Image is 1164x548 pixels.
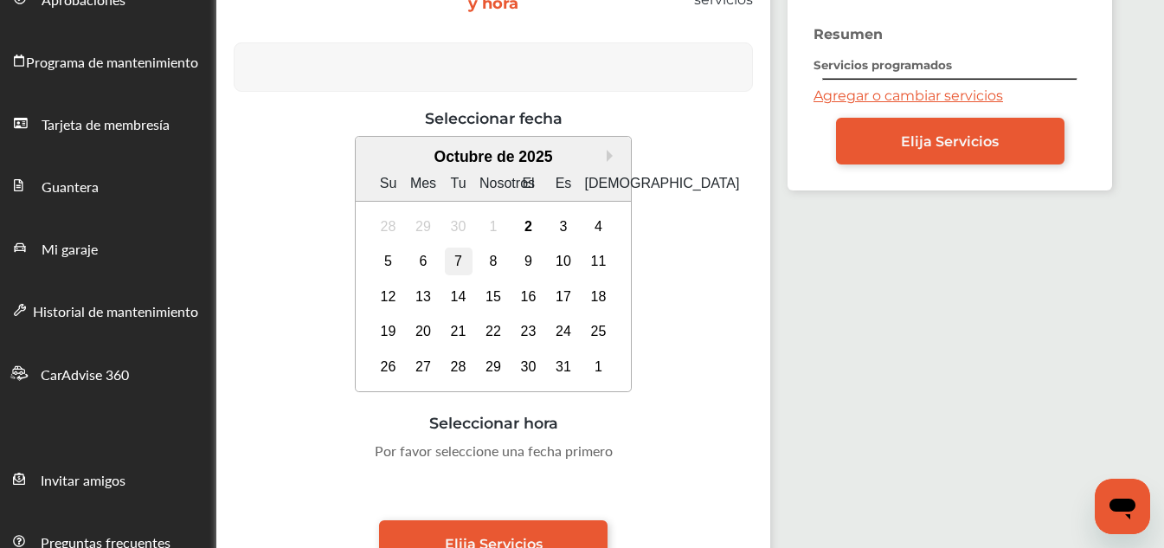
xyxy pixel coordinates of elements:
a: Mi garaje [1,216,215,279]
div: Elige el sábado 11 de octubre de 2025 [585,248,613,275]
div: Elige el domingo 26 de octubre de 2025 [375,353,402,381]
div: Elija el miércoles 22 de octubre de 2025 [479,318,507,345]
button: Mes próximo [607,150,619,162]
div: Elige el martes 14 de octubre de 2025 [445,283,473,311]
font: 19 [381,324,396,338]
div: Elige el viernes 31 de octubre de 2025 [550,353,577,381]
div: Elija el jueves 2 de octubre de 2025 [515,213,543,241]
font: 16 [521,289,537,304]
font: Tarjeta de membresía [42,114,170,134]
a: Agregar o cambiar servicios [814,87,1003,104]
font: 18 [591,289,607,304]
font: 29 [486,359,501,374]
a: Elija Servicios [836,118,1064,164]
font: Seleccionar fecha [425,109,563,127]
font: 13 [415,289,431,304]
font: El [522,176,534,190]
div: Elige el lunes 6 de octubre de 2025 [409,248,437,275]
font: 1 [490,219,498,234]
div: Elige el viernes 24 de octubre de 2025 [550,318,577,345]
font: 24 [556,324,571,338]
div: Elige el sábado 18 de octubre de 2025 [585,283,613,311]
div: Elige el martes 28 de octubre de 2025 [445,353,473,381]
a: Programa de mantenimiento [1,29,215,92]
font: 30 [521,359,537,374]
font: 9 [524,254,532,268]
font: Su [380,176,397,190]
font: 21 [451,324,466,338]
font: Invitar amigos [41,470,125,490]
font: 22 [486,324,501,338]
div: Elija el miércoles 8 de octubre de 2025 [479,248,507,275]
font: 15 [486,289,501,304]
font: 12 [381,289,396,304]
div: Elige el viernes 10 de octubre de 2025 [550,248,577,275]
div: Elige el sábado 25 de octubre de 2025 [585,318,613,345]
div: No disponible el miércoles 1 de octubre de 2025 [479,213,507,241]
div: Elige el sábado 4 de octubre de 2025 [585,213,613,241]
font: Tu [450,176,466,190]
div: No disponible el lunes 29 de septiembre de 2025 [409,213,437,241]
a: Historial de mantenimiento [1,279,215,341]
font: Nosotros [479,176,535,190]
div: Elige el martes 21 de octubre de 2025 [445,318,473,345]
div: Elige el viernes 3 de octubre de 2025 [550,213,577,241]
div: No disponible el domingo 28 de septiembre de 2025 [375,213,402,241]
div: Elige el domingo 19 de octubre de 2025 [375,318,402,345]
div: Elija el miércoles 15 de octubre de 2025 [479,283,507,311]
font: 2 [524,219,532,234]
a: Tarjeta de membresía [1,92,215,154]
div: mes 2025-10 [370,209,616,384]
font: 23 [521,324,537,338]
font: 8 [490,254,498,268]
font: [DEMOGRAPHIC_DATA] [585,176,740,190]
font: Por favor seleccione una fecha primero [375,441,613,461]
div: Elija el jueves 16 de octubre de 2025 [515,283,543,311]
div: Elige el lunes 27 de octubre de 2025 [409,353,437,381]
font: Es [556,176,572,190]
div: Elige el lunes 13 de octubre de 2025 [409,283,437,311]
font: Programa de mantenimiento [26,52,198,72]
font: 27 [415,359,431,374]
font: 25 [591,324,607,338]
font: Mes [410,176,436,190]
font: 6 [420,254,428,268]
font: Historial de mantenimiento [33,301,198,321]
div: Elige el domingo 5 de octubre de 2025 [375,248,402,275]
font: 3 [560,219,568,234]
div: Elige el martes 7 de octubre de 2025 [445,248,473,275]
font: Resumen [814,26,883,42]
font: Octubre de 2025 [434,148,553,165]
div: Elija el miércoles 29 de octubre de 2025 [479,353,507,381]
div: Elige el domingo 12 de octubre de 2025 [375,283,402,311]
font: 5 [384,254,392,268]
font: Elija Servicios [901,133,999,150]
font: 14 [451,289,466,304]
font: 28 [381,219,396,234]
font: 7 [454,254,462,268]
font: 26 [381,359,396,374]
font: 28 [451,359,466,374]
font: Guantera [42,177,99,197]
font: 29 [415,219,431,234]
font: Seleccionar hora [429,414,558,432]
div: Elija el jueves 30 de octubre de 2025 [515,353,543,381]
div: Elija el jueves 23 de octubre de 2025 [515,318,543,345]
font: Servicios programados [814,58,952,72]
div: Elige el viernes 17 de octubre de 2025 [550,283,577,311]
div: Elija el jueves 9 de octubre de 2025 [515,248,543,275]
font: 31 [556,359,571,374]
font: CarAdvise 360 [41,364,129,384]
iframe: Botón para iniciar la ventana de mensajería [1095,479,1150,534]
font: 17 [556,289,571,304]
div: Elige el sábado 1 de noviembre de 2025 [585,353,613,381]
font: 10 [556,254,571,268]
font: 4 [595,219,602,234]
font: 11 [591,254,607,268]
font: 20 [415,324,431,338]
a: Guantera [1,154,215,216]
font: 30 [451,219,466,234]
div: Elige el lunes 20 de octubre de 2025 [409,318,437,345]
font: Mi garaje [42,239,98,259]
